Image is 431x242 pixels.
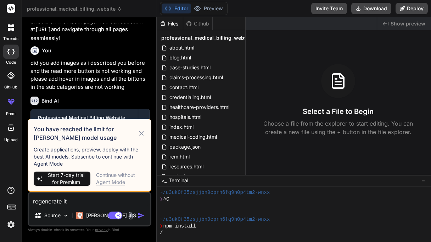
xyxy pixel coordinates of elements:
label: prem [6,111,16,117]
span: rcm.html [169,152,190,161]
span: ~/u3uk0f35zsjjbn9cprh6fq9h0p4tm2-wnxx [160,189,270,196]
button: Start 7-day trial for Premium [34,172,90,186]
span: medical-coding.html [169,133,218,141]
img: Pick Models [63,213,69,219]
img: settings [5,219,17,231]
span: − [421,177,425,184]
span: ^C [163,196,169,203]
button: − [420,175,427,186]
span: package.json [169,143,201,151]
span: resources.html [169,162,204,171]
span: healthcare-providers.html [169,103,230,111]
h3: You have reached the limit for [PERSON_NAME] model usage [34,125,138,142]
span: ~/u3uk0f35zsjjbn9cprh6fq9h0p4tm2-wnxx [160,216,270,223]
div: Files [157,20,183,27]
code: [URL] [35,27,51,33]
label: code [6,59,16,65]
span: privacy [95,227,108,232]
span: ❯ [160,223,163,230]
textarea: regenerate it [29,193,150,206]
span: / [160,230,163,236]
img: attachment [127,212,135,220]
span: case-studies.html [169,63,211,72]
span: script.js [169,172,188,181]
button: Professional Medical Billing WebsiteClick to open Workbench [31,109,138,133]
div: Github [183,20,212,27]
span: Start 7-day trial for Premium [45,172,88,186]
label: Upload [4,137,18,143]
button: Deploy [396,3,428,14]
span: >_ [161,177,167,184]
h6: Bind AI [41,97,59,104]
span: about.html [169,44,195,52]
button: Download [351,3,391,14]
span: blog.html [169,53,192,62]
span: npm install [163,223,196,230]
button: Invite Team [311,3,347,14]
p: Source [44,212,61,219]
span: contact.html [169,83,199,92]
button: Editor [162,4,191,13]
p: did you add images as i described you before and the read more button is not working and please a... [30,59,150,91]
span: Show preview [391,20,425,27]
span: professional_medical_billing_website [161,34,253,41]
button: Preview [191,4,226,13]
span: Terminal [169,177,188,184]
div: Continue without Agent Mode [96,172,145,186]
div: Professional Medical Billing Website [38,114,131,121]
label: GitHub [4,84,17,90]
h6: You [42,47,51,54]
span: hospitals.html [169,113,202,121]
label: threads [3,36,18,42]
img: icon [138,212,145,219]
p: Create applications, preview, deploy with the best AI models. Subscribe to continue with Agent Mode [34,146,145,167]
p: [PERSON_NAME] 4 S.. [86,212,139,219]
p: Always double-check its answers. Your in Bind [28,226,151,233]
span: credentialing.html [169,93,212,102]
span: professional_medical_billing_website [27,5,122,12]
h3: Select a File to Begin [303,106,374,116]
p: Choose a file from the explorer to start editing. You can create a new file using the + button in... [259,119,418,136]
img: Claude 4 Sonnet [76,212,83,219]
span: index.html [169,123,194,131]
span: claims-processing.html [169,73,224,82]
span: ❯ [160,196,163,203]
